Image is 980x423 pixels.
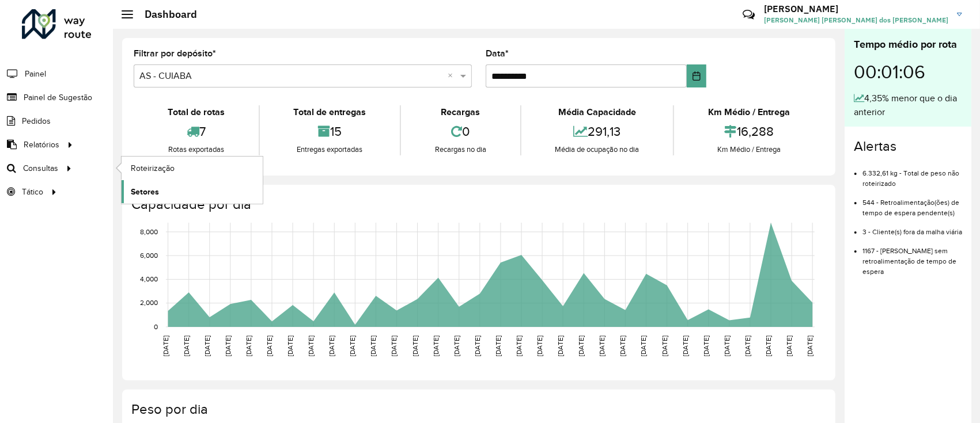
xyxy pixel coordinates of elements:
div: Rotas exportadas [137,144,256,155]
div: Total de rotas [137,105,256,119]
h2: Dashboard [133,8,197,21]
label: Filtrar por depósito [134,47,216,60]
a: Roteirização [122,157,263,180]
text: [DATE] [661,336,668,356]
div: Tempo médio por rota [854,37,962,52]
li: 6.332,61 kg - Total de peso não roteirizado [862,159,962,189]
div: Média Capacidade [524,105,671,119]
text: [DATE] [474,336,481,356]
div: 15 [263,119,398,144]
text: [DATE] [640,336,648,356]
div: 00:01:06 [854,52,962,92]
a: Setores [122,180,263,203]
li: 1167 - [PERSON_NAME] sem retroalimentação de tempo de espera [862,237,962,277]
text: [DATE] [765,336,772,356]
text: [DATE] [515,336,523,356]
text: 6,000 [140,251,158,259]
text: [DATE] [557,336,564,356]
text: [DATE] [723,336,731,356]
text: [DATE] [203,336,211,356]
text: [DATE] [349,336,356,356]
span: Pedidos [22,115,51,127]
text: 4,000 [140,276,158,283]
text: [DATE] [806,336,813,356]
div: 16,288 [677,119,821,144]
div: Recargas no dia [404,144,517,155]
label: Data [486,47,509,60]
text: [DATE] [432,336,440,356]
div: Km Médio / Entrega [677,144,821,155]
span: Consultas [23,162,58,174]
span: [PERSON_NAME] [PERSON_NAME] dos [PERSON_NAME] [764,15,948,25]
h4: Capacidade por dia [131,196,824,213]
button: Choose Date [687,64,706,87]
div: 291,13 [524,119,671,144]
text: [DATE] [744,336,751,356]
text: [DATE] [536,336,543,356]
text: [DATE] [266,336,273,356]
span: Tático [22,186,43,198]
text: [DATE] [370,336,377,356]
div: 7 [137,119,256,144]
span: Clear all [448,69,457,83]
text: [DATE] [619,336,627,356]
div: Km Médio / Entrega [677,105,821,119]
div: Entregas exportadas [263,144,398,155]
div: Recargas [404,105,517,119]
text: [DATE] [785,336,793,356]
text: [DATE] [183,336,190,356]
text: [DATE] [682,336,689,356]
text: [DATE] [577,336,585,356]
li: 3 - Cliente(s) fora da malha viária [862,218,962,237]
li: 544 - Retroalimentação(ões) de tempo de espera pendente(s) [862,189,962,218]
text: [DATE] [162,336,169,356]
span: Setores [131,186,159,198]
div: 0 [404,119,517,144]
div: 4,35% menor que o dia anterior [854,92,962,119]
h4: Alertas [854,138,962,155]
span: Roteirização [131,162,175,174]
div: Total de entregas [263,105,398,119]
text: [DATE] [391,336,398,356]
text: [DATE] [307,336,315,356]
text: [DATE] [328,336,335,356]
text: [DATE] [411,336,419,356]
span: Relatórios [24,139,59,151]
span: Painel [25,68,46,80]
text: 2,000 [140,299,158,307]
text: [DATE] [598,336,606,356]
text: [DATE] [286,336,294,356]
text: [DATE] [453,336,460,356]
h3: [PERSON_NAME] [764,3,948,14]
text: [DATE] [494,336,502,356]
text: [DATE] [702,336,710,356]
span: Painel de Sugestão [24,92,92,104]
a: Contato Rápido [736,2,761,27]
h4: Peso por dia [131,401,824,418]
div: Média de ocupação no dia [524,144,671,155]
text: [DATE] [224,336,232,356]
text: 8,000 [140,228,158,235]
text: 0 [154,323,158,330]
text: [DATE] [245,336,252,356]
